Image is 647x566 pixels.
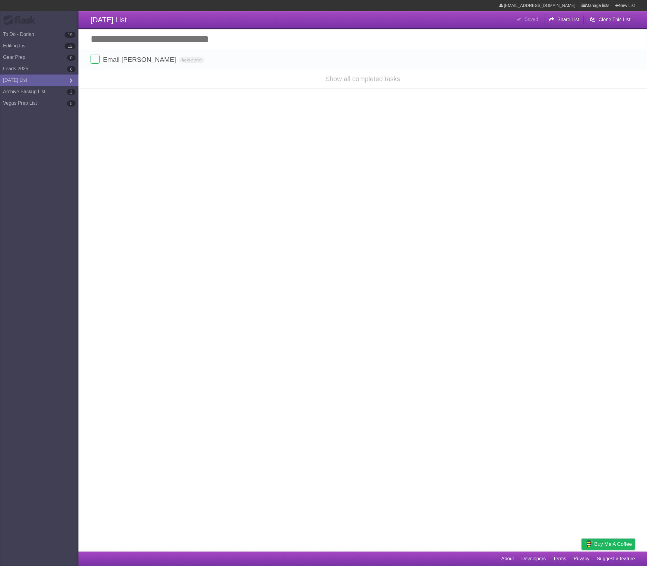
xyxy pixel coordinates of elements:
button: Share List [544,14,584,25]
a: Developers [521,553,546,564]
b: 19 [65,32,75,38]
a: Show all completed tasks [325,75,400,83]
a: Terms [553,553,566,564]
span: No due date [179,57,204,63]
a: Buy me a coffee [582,539,635,550]
b: Saved [524,17,538,22]
b: 2 [67,89,75,95]
b: Share List [557,17,579,22]
b: Clone This List [598,17,630,22]
b: 12 [65,43,75,49]
img: Buy me a coffee [585,539,593,549]
span: Email [PERSON_NAME] [103,56,177,63]
a: Suggest a feature [597,553,635,564]
b: 0 [67,55,75,61]
button: Clone This List [585,14,635,25]
a: Privacy [574,553,589,564]
div: Flask [3,15,39,26]
a: About [501,553,514,564]
b: 8 [67,66,75,72]
label: Done [91,55,100,64]
span: Buy me a coffee [594,539,632,549]
span: [DATE] List [91,16,127,24]
b: 5 [67,100,75,107]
